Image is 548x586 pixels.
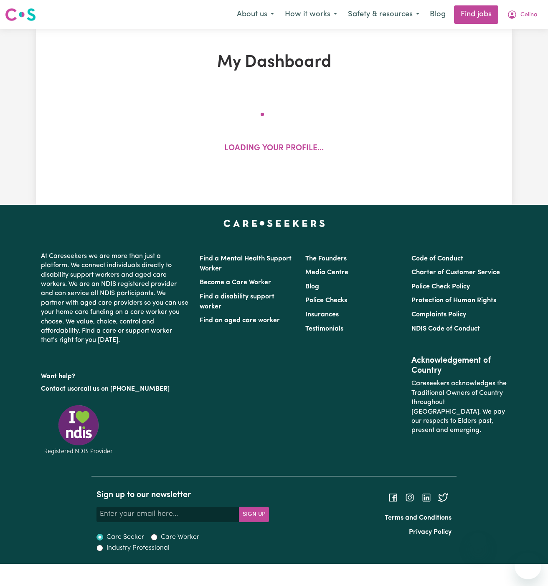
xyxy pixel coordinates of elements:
p: Careseekers acknowledges the Traditional Owners of Country throughout [GEOGRAPHIC_DATA]. We pay o... [411,376,507,438]
a: Police Checks [305,297,347,304]
p: At Careseekers we are more than just a platform. We connect individuals directly to disability su... [41,248,190,349]
a: Insurances [305,311,339,318]
label: Care Worker [161,532,199,542]
a: Find an aged care worker [200,317,280,324]
a: Charter of Customer Service [411,269,500,276]
input: Enter your email here... [96,507,239,522]
a: Follow Careseekers on Twitter [438,494,448,500]
iframe: Button to launch messaging window [515,553,541,579]
a: Blog [305,283,319,290]
button: Subscribe [239,507,269,522]
a: Find jobs [454,5,498,24]
a: Become a Care Worker [200,279,271,286]
a: Media Centre [305,269,348,276]
p: Loading your profile... [224,143,324,155]
a: Careseekers home page [223,220,325,227]
button: About us [231,6,279,23]
a: Follow Careseekers on Facebook [388,494,398,500]
img: Careseekers logo [5,7,36,22]
a: Terms and Conditions [385,515,452,521]
button: My Account [502,6,543,23]
label: Industry Professional [107,543,170,553]
a: Complaints Policy [411,311,466,318]
a: Police Check Policy [411,283,470,290]
button: How it works [279,6,342,23]
label: Care Seeker [107,532,144,542]
a: Privacy Policy [409,529,452,535]
button: Safety & resources [342,6,425,23]
p: Want help? [41,369,190,381]
h1: My Dashboard [120,53,428,73]
a: Follow Careseekers on LinkedIn [421,494,431,500]
span: Celina [520,10,538,20]
p: or [41,381,190,397]
a: The Founders [305,255,347,262]
iframe: Close message [470,533,487,549]
img: Registered NDIS provider [41,404,116,456]
a: Blog [425,5,451,24]
a: Testimonials [305,326,343,332]
h2: Sign up to our newsletter [96,490,269,500]
a: Find a Mental Health Support Worker [200,255,292,272]
a: Follow Careseekers on Instagram [405,494,415,500]
a: call us on [PHONE_NUMBER] [80,386,170,392]
a: Code of Conduct [411,255,463,262]
a: Protection of Human Rights [411,297,496,304]
a: Careseekers logo [5,5,36,24]
a: Contact us [41,386,74,392]
a: Find a disability support worker [200,293,274,310]
h2: Acknowledgement of Country [411,356,507,376]
a: NDIS Code of Conduct [411,326,480,332]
